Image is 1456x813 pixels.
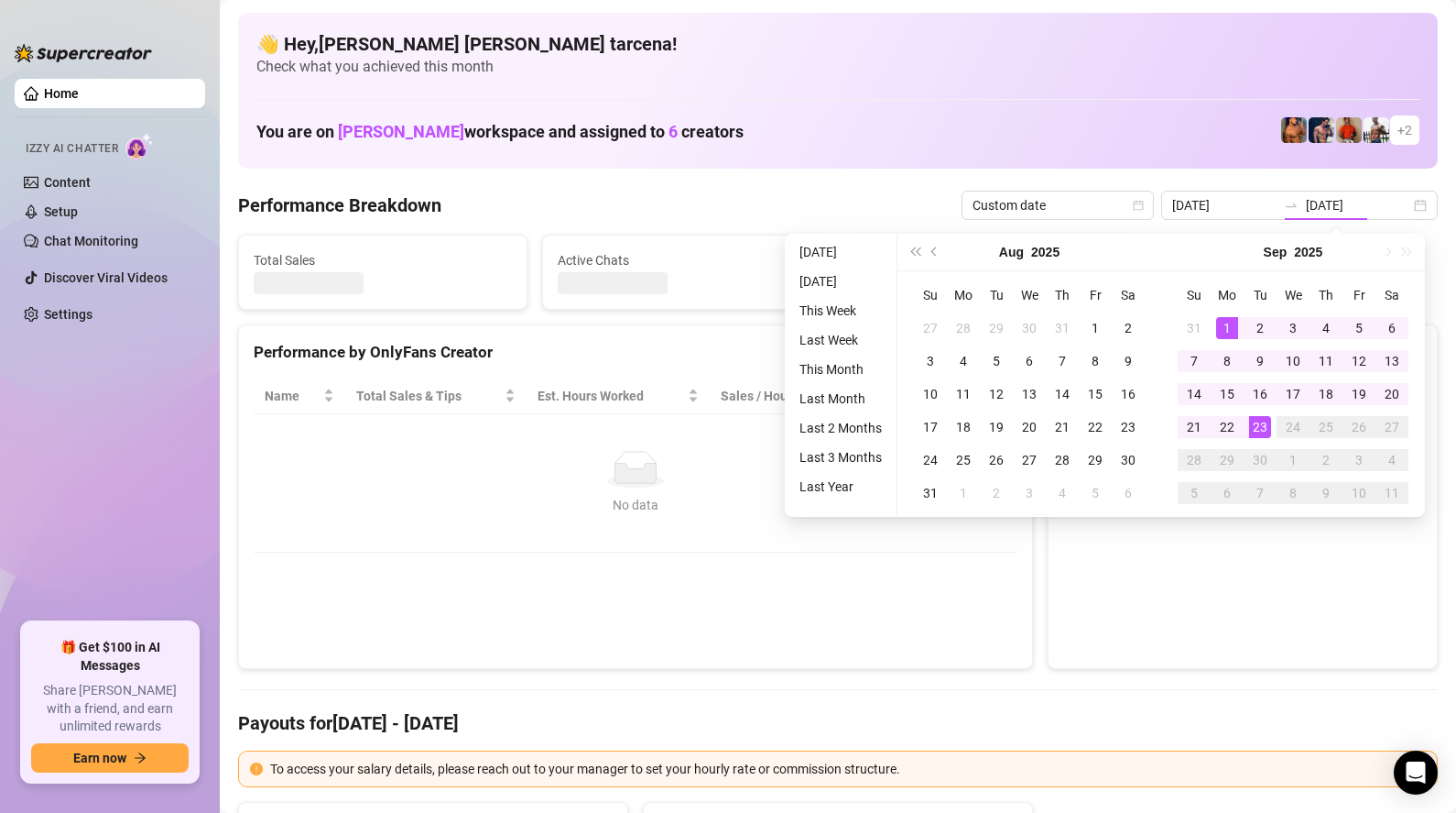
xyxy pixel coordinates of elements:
[972,192,1143,219] span: Custom date
[270,759,1426,779] div: To access your salary details, please reach out to your manager to set your hourly rate or commis...
[538,386,684,406] div: Est. Hours Worked
[721,386,822,406] span: Sales / Hour
[272,495,999,515] div: No data
[1336,117,1362,143] img: Justin
[1309,117,1334,143] img: Axel
[254,379,345,414] th: Name
[44,175,91,190] a: Content
[44,234,138,248] a: Chat Monitoring
[44,204,78,219] a: Setup
[1063,340,1422,365] div: Sales by OnlyFans Creator
[250,763,263,775] span: exclamation-circle
[848,379,1018,414] th: Chat Conversion
[254,250,512,270] span: Total Sales
[44,86,79,101] a: Home
[31,743,189,773] button: Earn nowarrow-right
[1133,200,1144,211] span: calendar
[1284,198,1298,213] span: to
[1281,117,1307,143] img: JG
[31,639,189,675] span: 🎁 Get $100 in AI Messages
[1284,198,1298,213] span: swap-right
[1306,195,1410,215] input: End date
[73,751,126,765] span: Earn now
[1397,120,1412,140] span: + 2
[256,57,1419,77] span: Check what you achieved this month
[44,270,168,285] a: Discover Viral Videos
[15,44,152,62] img: logo-BBDzfeDw.svg
[26,140,118,158] span: Izzy AI Chatter
[238,192,441,218] h4: Performance Breakdown
[1172,195,1277,215] input: Start date
[31,682,189,736] span: Share [PERSON_NAME] with a friend, and earn unlimited rewards
[256,122,744,142] h1: You are on workspace and assigned to creators
[238,710,1438,736] h4: Payouts for [DATE] - [DATE]
[859,386,993,406] span: Chat Conversion
[134,752,147,764] span: arrow-right
[1364,117,1389,143] img: JUSTIN
[254,340,1017,365] div: Performance by OnlyFans Creator
[44,307,92,322] a: Settings
[256,31,1419,57] h4: 👋 Hey, [PERSON_NAME] [PERSON_NAME] tarcena !
[710,379,848,414] th: Sales / Hour
[1394,751,1438,795] div: Open Intercom Messenger
[345,379,527,414] th: Total Sales & Tips
[125,133,154,159] img: AI Chatter
[265,386,320,406] span: Name
[338,122,464,141] span: [PERSON_NAME]
[861,250,1119,270] span: Messages Sent
[558,250,816,270] span: Active Chats
[668,122,678,141] span: 6
[356,386,501,406] span: Total Sales & Tips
